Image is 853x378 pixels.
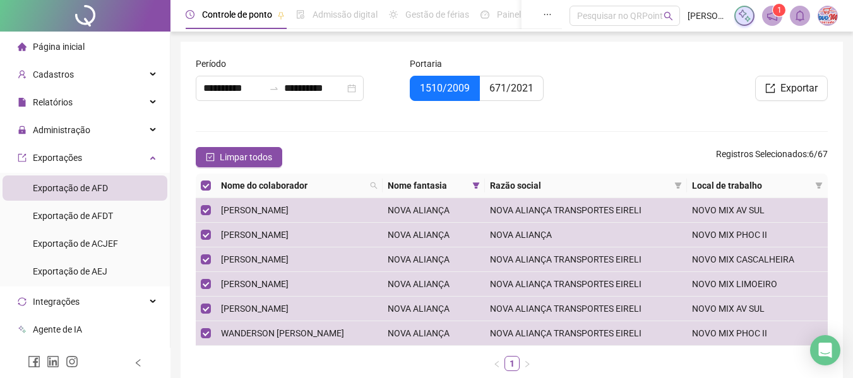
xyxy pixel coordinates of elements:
[221,254,289,264] span: [PERSON_NAME]
[28,355,40,368] span: facebook
[134,358,143,367] span: left
[33,69,74,80] span: Cadastros
[383,272,486,297] td: NOVA ALIANÇA
[383,297,486,321] td: NOVA ALIANÇA
[33,211,113,221] span: Exportação de AFDT
[221,230,289,240] span: [PERSON_NAME]
[489,356,504,371] li: Página anterior
[221,179,365,192] span: Nome do colaborador
[688,9,727,23] span: [PERSON_NAME]
[493,360,501,368] span: left
[18,42,27,51] span: home
[777,6,782,15] span: 1
[755,76,828,101] button: Exportar
[186,10,194,19] span: clock-circle
[523,360,531,368] span: right
[810,335,840,365] div: Open Intercom Messenger
[33,183,108,193] span: Exportação de AFD
[485,272,687,297] td: NOVA ALIANÇA TRANSPORTES EIRELI
[33,153,82,163] span: Exportações
[18,297,27,306] span: sync
[687,297,828,321] td: NOVO MIX AV SUL
[33,266,107,276] span: Exportação de AEJ
[692,179,810,192] span: Local de trabalho
[196,147,282,167] button: Limpar todos
[716,149,807,159] span: Registros Selecionados
[33,324,82,334] span: Agente de IA
[221,205,289,215] span: [PERSON_NAME]
[485,198,687,223] td: NOVA ALIANÇA TRANSPORTES EIRELI
[505,357,519,370] a: 1
[18,153,27,162] span: export
[767,10,778,21] span: notification
[489,82,534,94] span: 671/2021
[206,153,215,162] span: check-square
[818,6,837,25] img: 30682
[543,10,552,19] span: ellipsis
[221,328,344,338] span: WANDERSON [PERSON_NAME]
[383,247,486,272] td: NOVA ALIANÇA
[221,279,289,289] span: [PERSON_NAME]
[410,57,442,71] span: Portaria
[520,356,535,371] button: right
[405,9,469,20] span: Gestão de férias
[277,11,285,19] span: pushpin
[66,355,78,368] span: instagram
[269,83,279,93] span: to
[497,9,546,20] span: Painel do DP
[485,321,687,346] td: NOVA ALIANÇA TRANSPORTES EIRELI
[687,198,828,223] td: NOVO MIX AV SUL
[196,57,226,71] span: Período
[765,83,775,93] span: export
[687,223,828,247] td: NOVO MIX PHOC II
[485,247,687,272] td: NOVA ALIANÇA TRANSPORTES EIRELI
[485,223,687,247] td: NOVA ALIANÇA
[489,356,504,371] button: left
[520,356,535,371] li: Próxima página
[47,355,59,368] span: linkedin
[490,179,669,192] span: Razão social
[18,98,27,107] span: file
[470,176,482,195] span: filter
[794,10,806,21] span: bell
[420,82,470,94] span: 1510/2009
[664,11,673,21] span: search
[687,321,828,346] td: NOVO MIX PHOC II
[33,42,85,52] span: Página inicial
[687,247,828,272] td: NOVO MIX CASCALHEIRA
[18,70,27,79] span: user-add
[737,9,751,23] img: sparkle-icon.fc2bf0ac1784a2077858766a79e2daf3.svg
[504,356,520,371] li: 1
[780,81,818,96] span: Exportar
[370,182,378,189] span: search
[674,182,682,189] span: filter
[687,272,828,297] td: NOVO MIX LIMOEIRO
[313,9,378,20] span: Admissão digital
[383,198,486,223] td: NOVA ALIANÇA
[716,147,828,167] span: : 6 / 67
[202,9,272,20] span: Controle de ponto
[485,297,687,321] td: NOVA ALIANÇA TRANSPORTES EIRELI
[220,150,272,164] span: Limpar todos
[33,239,118,249] span: Exportação de ACJEF
[389,10,398,19] span: sun
[383,223,486,247] td: NOVA ALIANÇA
[815,182,823,189] span: filter
[221,304,289,314] span: [PERSON_NAME]
[18,126,27,134] span: lock
[480,10,489,19] span: dashboard
[388,179,468,192] span: Nome fantasia
[383,321,486,346] td: NOVA ALIANÇA
[33,97,73,107] span: Relatórios
[813,176,825,195] span: filter
[367,176,380,195] span: search
[33,297,80,307] span: Integrações
[296,10,305,19] span: file-done
[672,176,684,195] span: filter
[773,4,785,16] sup: 1
[33,125,90,135] span: Administração
[472,182,480,189] span: filter
[269,83,279,93] span: swap-right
